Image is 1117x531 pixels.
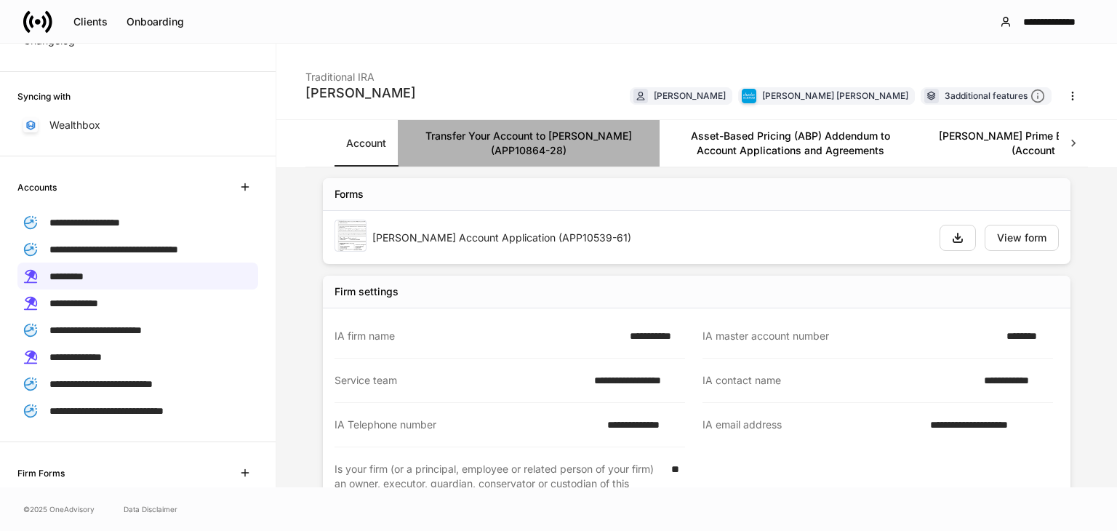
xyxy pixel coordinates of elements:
div: IA master account number [702,329,998,343]
a: Asset-Based Pricing (ABP) Addendum to Account Applications and Agreements [660,120,921,167]
div: IA firm name [335,329,621,343]
div: [PERSON_NAME] [PERSON_NAME] [762,89,908,103]
div: IA contact name [702,373,975,388]
div: [PERSON_NAME] [305,84,416,102]
div: Traditional IRA [305,61,416,84]
div: Firm settings [335,284,399,299]
a: Transfer Your Account to [PERSON_NAME] (APP10864-28) [398,120,660,167]
span: © 2025 OneAdvisory [23,503,95,515]
div: [PERSON_NAME] [654,89,726,103]
a: Account [335,120,398,167]
div: Is your firm (or a principal, employee or related person of your firm) an owner, executor, guardi... [335,462,662,506]
div: Service team [335,373,585,388]
h6: Firm Forms [17,466,65,480]
div: View form [997,233,1046,243]
button: Clients [64,10,117,33]
div: Onboarding [127,17,184,27]
div: IA Telephone number [335,418,598,432]
div: IA email address [702,418,921,433]
button: Onboarding [117,10,193,33]
a: Data Disclaimer [124,503,177,515]
div: Clients [73,17,108,27]
h6: Accounts [17,180,57,194]
h6: Syncing with [17,89,71,103]
p: Wealthbox [49,118,100,132]
button: View form [985,225,1059,251]
div: 3 additional features [945,89,1045,104]
div: [PERSON_NAME] Account Application (APP10539-61) [372,231,928,245]
a: Wealthbox [17,112,258,138]
img: charles-schwab-BFYFdbvS.png [742,89,756,103]
div: Forms [335,187,364,201]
